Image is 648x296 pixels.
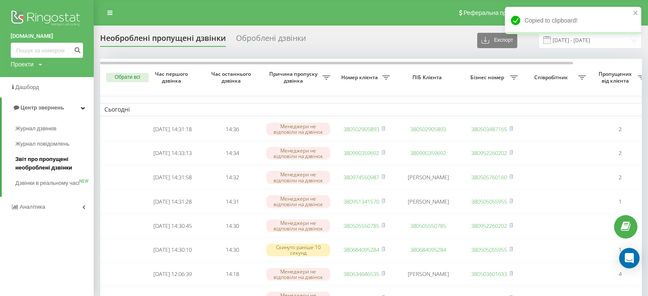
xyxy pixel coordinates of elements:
[202,190,262,213] td: 14:31
[394,190,462,213] td: [PERSON_NAME]
[11,32,83,40] a: [DOMAIN_NAME]
[343,246,379,253] a: 380684095284
[266,147,330,160] div: Менеджери не відповіли на дзвінок
[20,104,64,111] span: Центр звернень
[209,71,255,84] span: Час останнього дзвінка
[15,121,94,136] a: Журнал дзвінків
[143,190,202,213] td: [DATE] 14:31:28
[15,136,94,152] a: Журнал повідомлень
[594,71,638,84] span: Пропущених від клієнта
[471,173,507,181] a: 380505760160
[20,204,45,210] span: Аналiтика
[410,125,446,133] a: 380502905893
[266,123,330,135] div: Менеджери не відповіли на дзвінок
[477,33,517,48] button: Експорт
[15,84,39,90] span: Дашборд
[143,215,202,237] td: [DATE] 14:30:45
[471,149,507,157] a: 380952260202
[266,171,330,184] div: Менеджери не відповіли на дзвінок
[464,9,526,16] span: Реферальна програма
[143,118,202,141] td: [DATE] 14:31:18
[15,140,69,148] span: Журнал повідомлень
[401,74,455,81] span: ПІБ Клієнта
[471,270,507,278] a: 380503601633
[236,34,306,47] div: Оброблені дзвінки
[339,74,382,81] span: Номер клієнта
[15,152,94,175] a: Звіт про пропущені необроблені дзвінки
[143,263,202,285] td: [DATE] 12:06:39
[619,248,639,268] div: Open Intercom Messenger
[15,179,79,187] span: Дзвінки в реальному часі
[394,263,462,285] td: [PERSON_NAME]
[394,166,462,189] td: [PERSON_NAME]
[343,270,379,278] a: 380634646535
[471,246,507,253] a: 380505055955
[343,198,379,205] a: 380951341570
[11,43,83,58] input: Пошук за номером
[106,73,149,82] button: Обрати всі
[343,222,379,230] a: 380505550785
[15,124,56,133] span: Журнал дзвінків
[526,74,578,81] span: Співробітник
[633,9,639,17] button: close
[505,7,641,34] div: Copied to clipboard!
[143,239,202,262] td: [DATE] 14:30:10
[343,125,379,133] a: 380502905893
[202,215,262,237] td: 14:30
[266,268,330,281] div: Менеджери не відповіли на дзвінок
[410,149,446,157] a: 380990359692
[343,149,379,157] a: 380990359692
[143,166,202,189] td: [DATE] 14:31:58
[471,222,507,230] a: 380952260202
[143,142,202,164] td: [DATE] 14:33:13
[2,98,94,118] a: Центр звернень
[202,118,262,141] td: 14:36
[202,142,262,164] td: 14:34
[11,9,83,30] img: Ringostat logo
[202,263,262,285] td: 14:18
[467,74,510,81] span: Бізнес номер
[202,166,262,189] td: 14:32
[150,71,196,84] span: Час першого дзвінка
[100,34,226,47] div: Необроблені пропущені дзвінки
[15,175,94,191] a: Дзвінки в реальному часіNEW
[471,125,507,133] a: 380503487165
[410,222,446,230] a: 380505550785
[266,71,323,84] span: Причина пропуску дзвінка
[266,244,330,256] div: Скинуто раніше 10 секунд
[410,246,446,253] a: 380684095284
[471,198,507,205] a: 380505055955
[266,219,330,232] div: Менеджери не відповіли на дзвінок
[11,60,34,69] div: Проекти
[343,173,379,181] a: 380974550987
[266,195,330,208] div: Менеджери не відповіли на дзвінок
[202,239,262,262] td: 14:30
[15,155,89,172] span: Звіт про пропущені необроблені дзвінки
